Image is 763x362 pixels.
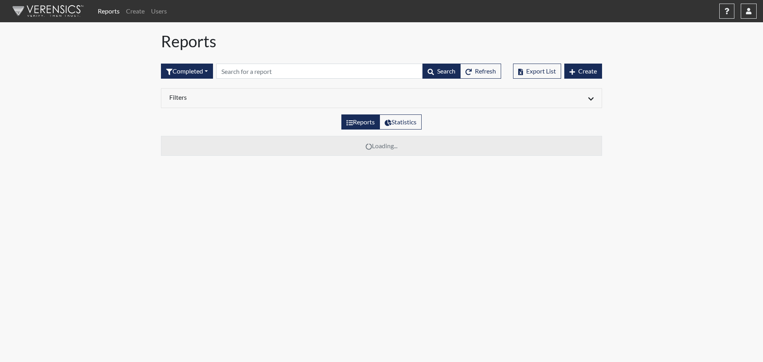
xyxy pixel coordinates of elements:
[161,64,213,79] button: Completed
[163,93,600,103] div: Click to expand/collapse filters
[475,67,496,75] span: Refresh
[513,64,561,79] button: Export List
[161,32,602,51] h1: Reports
[148,3,170,19] a: Users
[169,93,376,101] h6: Filters
[341,114,380,130] label: View the list of reports
[123,3,148,19] a: Create
[161,64,213,79] div: Filter by interview status
[564,64,602,79] button: Create
[95,3,123,19] a: Reports
[380,114,422,130] label: View statistics about completed interviews
[216,64,423,79] input: Search by Registration ID, Interview Number, or Investigation Name.
[161,136,602,156] td: Loading...
[422,64,461,79] button: Search
[526,67,556,75] span: Export List
[437,67,455,75] span: Search
[460,64,501,79] button: Refresh
[578,67,597,75] span: Create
